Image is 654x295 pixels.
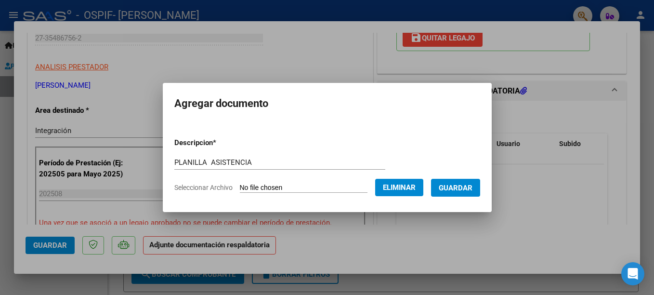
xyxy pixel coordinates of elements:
button: Eliminar [375,179,423,196]
span: Eliminar [383,183,416,192]
p: Descripcion [174,137,266,148]
span: Seleccionar Archivo [174,184,233,191]
button: Guardar [431,179,480,197]
div: Open Intercom Messenger [621,262,644,285]
span: Guardar [439,184,472,192]
h2: Agregar documento [174,94,480,113]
